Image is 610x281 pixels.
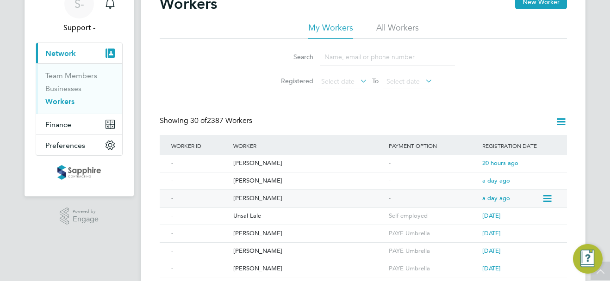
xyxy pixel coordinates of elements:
[73,215,99,223] span: Engage
[386,260,480,277] div: PAYE Umbrella
[308,22,353,39] li: My Workers
[482,159,518,167] span: 20 hours ago
[386,190,480,207] div: -
[369,75,381,87] span: To
[36,135,122,155] button: Preferences
[272,77,313,85] label: Registered
[169,225,558,232] a: -[PERSON_NAME]PAYE Umbrella[DATE]
[36,165,123,180] a: Go to home page
[160,116,254,126] div: Showing
[73,208,99,215] span: Powered by
[36,114,122,134] button: Finance
[60,208,99,225] a: Powered byEngage
[482,229,501,237] span: [DATE]
[386,172,480,189] div: -
[190,116,252,125] span: 2387 Workers
[231,190,386,207] div: [PERSON_NAME]
[386,208,480,225] div: Self employed
[169,208,231,225] div: -
[190,116,207,125] span: 30 of
[482,264,501,272] span: [DATE]
[169,225,231,242] div: -
[376,22,419,39] li: All Workers
[231,260,386,277] div: [PERSON_NAME]
[169,135,231,156] div: Worker ID
[36,63,122,114] div: Network
[386,243,480,260] div: PAYE Umbrella
[169,260,231,277] div: -
[169,154,558,162] a: -[PERSON_NAME]-20 hours ago
[272,53,313,61] label: Search
[169,155,231,172] div: -
[231,243,386,260] div: [PERSON_NAME]
[386,155,480,172] div: -
[169,242,558,250] a: -[PERSON_NAME]PAYE Umbrella[DATE]
[386,77,420,86] span: Select date
[482,247,501,255] span: [DATE]
[320,48,455,66] input: Name, email or phone number
[482,177,510,184] span: a day ago
[36,43,122,63] button: Network
[169,190,231,207] div: -
[45,49,76,58] span: Network
[36,22,123,33] span: Support -
[45,97,75,106] a: Workers
[480,135,558,156] div: Registration Date
[169,172,558,180] a: -[PERSON_NAME]-a day ago
[169,260,558,268] a: -[PERSON_NAME]PAYE Umbrella[DATE]
[231,225,386,242] div: [PERSON_NAME]
[169,172,231,189] div: -
[386,135,480,156] div: Payment Option
[231,135,386,156] div: Worker
[45,141,85,150] span: Preferences
[573,244,603,274] button: Engage Resource Center
[231,155,386,172] div: [PERSON_NAME]
[45,71,97,80] a: Team Members
[321,77,355,86] span: Select date
[482,212,501,220] span: [DATE]
[231,208,386,225] div: Unsal Lale
[231,172,386,189] div: [PERSON_NAME]
[169,243,231,260] div: -
[45,84,81,93] a: Businesses
[169,207,558,215] a: -Unsal LaleSelf employed[DATE]
[482,194,510,202] span: a day ago
[57,165,101,180] img: sapphire-logo-retina.png
[169,189,542,197] a: -[PERSON_NAME]-a day ago
[45,120,71,129] span: Finance
[386,225,480,242] div: PAYE Umbrella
